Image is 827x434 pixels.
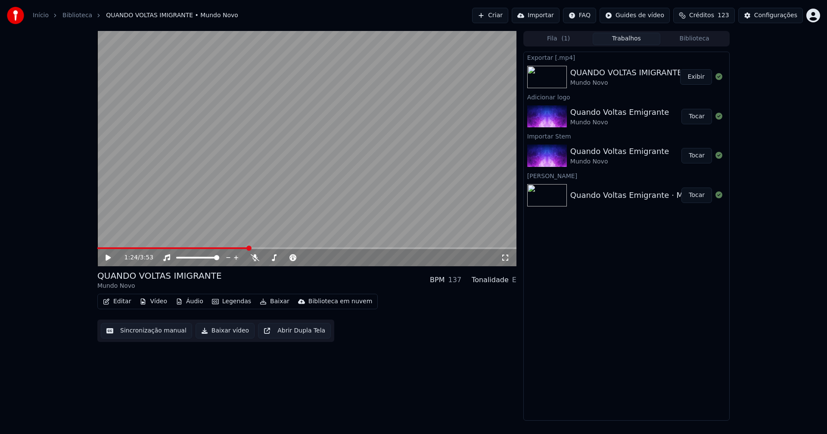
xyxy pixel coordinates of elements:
div: 137 [448,275,462,285]
button: Tocar [681,109,712,124]
div: Mundo Novo [570,118,669,127]
div: Quando Voltas Emigrante [570,106,669,118]
div: Exportar [.mp4] [524,52,729,62]
div: E [512,275,516,285]
button: Vídeo [136,295,171,308]
a: Início [33,11,49,20]
button: Sincronização manual [101,323,192,339]
button: Créditos123 [673,8,735,23]
span: 3:53 [140,253,153,262]
img: youka [7,7,24,24]
button: Exibir [680,69,712,85]
button: Tocar [681,148,712,163]
button: FAQ [563,8,596,23]
div: / [124,253,145,262]
a: Biblioteca [62,11,92,20]
button: Trabalhos [593,33,661,45]
button: Biblioteca [660,33,728,45]
div: Adicionar logo [524,92,729,102]
button: Fila [525,33,593,45]
div: Mundo Novo [97,282,222,290]
span: QUANDO VOLTAS IMIGRANTE • Mundo Novo [106,11,238,20]
div: Biblioteca em nuvem [308,297,373,306]
button: Criar [472,8,508,23]
div: QUANDO VOLTAS IMIGRANTE [570,67,682,79]
button: Importar [512,8,560,23]
button: Baixar [256,295,293,308]
div: BPM [430,275,445,285]
nav: breadcrumb [33,11,238,20]
button: Guides de vídeo [600,8,670,23]
div: [PERSON_NAME] [524,170,729,181]
button: Baixar vídeo [196,323,255,339]
button: Configurações [738,8,803,23]
button: Editar [99,295,134,308]
button: Tocar [681,188,712,203]
button: Legendas [208,295,255,308]
div: Quando Voltas Emigrante · Mundo Novo [570,189,725,201]
div: Tonalidade [472,275,509,285]
div: Mundo Novo [570,79,682,87]
span: Créditos [689,11,714,20]
div: QUANDO VOLTAS IMIGRANTE [97,270,222,282]
button: Abrir Dupla Tela [258,323,331,339]
span: ( 1 ) [561,34,570,43]
span: 123 [718,11,729,20]
span: 1:24 [124,253,138,262]
div: Quando Voltas Emigrante [570,145,669,157]
button: Áudio [172,295,207,308]
div: Mundo Novo [570,157,669,166]
div: Importar Stem [524,131,729,141]
div: Configurações [754,11,797,20]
